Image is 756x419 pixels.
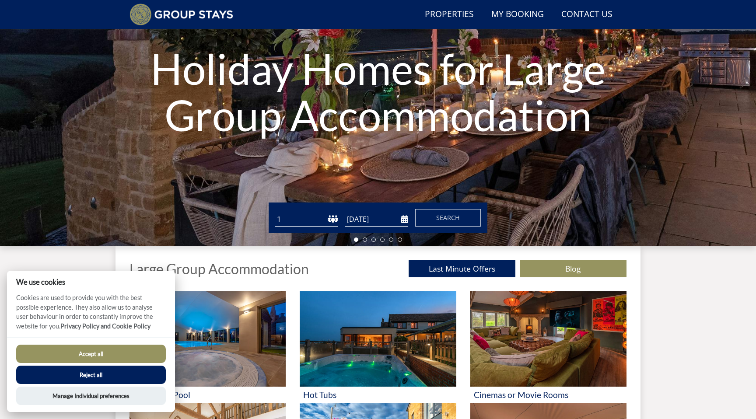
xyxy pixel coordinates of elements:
button: Search [415,209,481,227]
img: 'Hot Tubs' - Large Group Accommodation Holiday Ideas [300,291,456,387]
a: Properties [421,5,477,24]
img: 'Swimming Pool' - Large Group Accommodation Holiday Ideas [129,291,286,387]
h2: We use cookies [7,278,175,286]
h1: Large Group Accommodation [129,261,309,276]
a: Last Minute Offers [409,260,515,277]
h3: Hot Tubs [303,390,452,399]
a: 'Swimming Pool' - Large Group Accommodation Holiday Ideas Swimming Pool [129,291,286,403]
h3: Cinemas or Movie Rooms [474,390,623,399]
img: Group Stays [129,3,233,25]
img: 'Cinemas or Movie Rooms' - Large Group Accommodation Holiday Ideas [470,291,626,387]
button: Accept all [16,345,166,363]
a: 'Cinemas or Movie Rooms' - Large Group Accommodation Holiday Ideas Cinemas or Movie Rooms [470,291,626,403]
a: My Booking [488,5,547,24]
button: Manage Individual preferences [16,387,166,405]
span: Search [436,213,460,222]
h1: Holiday Homes for Large Group Accommodation [113,28,643,155]
h3: Swimming Pool [133,390,282,399]
a: Blog [520,260,626,277]
a: Contact Us [558,5,616,24]
button: Reject all [16,366,166,384]
input: Arrival Date [345,212,408,227]
a: Privacy Policy and Cookie Policy [60,322,150,330]
a: 'Hot Tubs' - Large Group Accommodation Holiday Ideas Hot Tubs [300,291,456,403]
p: Cookies are used to provide you with the best possible experience. They also allow us to analyse ... [7,293,175,337]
